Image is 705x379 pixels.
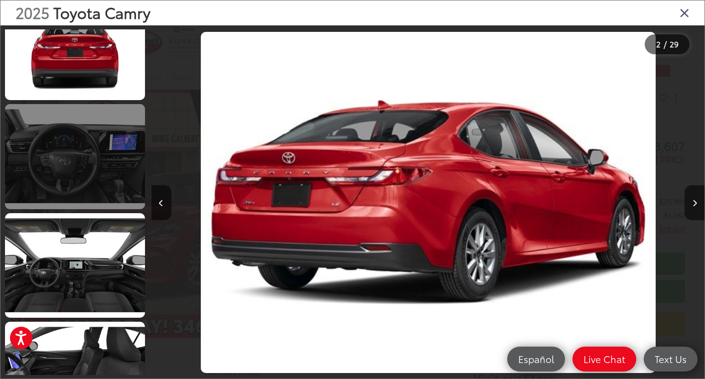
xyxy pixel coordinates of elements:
span: Español [513,353,559,365]
span: Toyota Camry [53,1,150,23]
a: Live Chat [572,347,636,372]
div: 2025 Toyota Camry SE 1 [151,32,705,373]
span: 29 [670,38,679,49]
span: 2025 [15,1,49,23]
span: 2 [656,38,661,49]
span: Live Chat [578,353,630,365]
button: Previous image [151,185,171,220]
a: Text Us [644,347,698,372]
i: Close gallery [680,6,690,19]
span: / [663,41,668,48]
button: Next image [685,185,705,220]
span: Text Us [650,353,692,365]
a: Español [507,347,565,372]
img: 2025 Toyota Camry SE [3,212,146,319]
img: 2025 Toyota Camry SE [201,32,656,373]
